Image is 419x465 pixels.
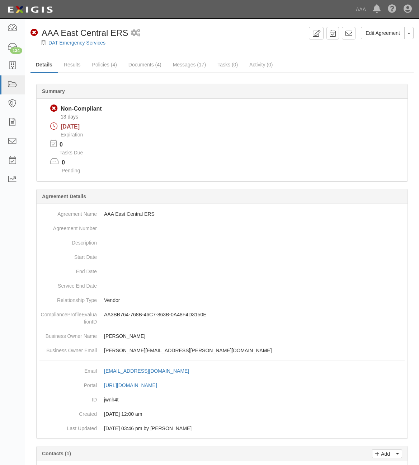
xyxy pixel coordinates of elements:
div: AAA East Central ERS [30,27,128,39]
dt: Service End Date [39,279,97,289]
a: Results [58,57,86,72]
dt: Business Owner Email [39,343,97,354]
b: Summary [42,88,65,94]
a: Activity (0) [244,57,278,72]
dt: Agreement Name [39,207,97,218]
p: [PERSON_NAME][EMAIL_ADDRESS][PERSON_NAME][DOMAIN_NAME] [104,347,405,354]
b: Contacts (1) [42,451,71,456]
a: AAA [352,2,369,17]
dt: ID [39,392,97,403]
a: [URL][DOMAIN_NAME] [104,382,165,388]
a: DAT Emergency Services [48,40,105,46]
dd: Vendor [39,293,405,307]
p: AA3BB764-768B-46C7-863B-0A48F4D3150E [104,311,405,318]
dd: AAA East Central ERS [39,207,405,221]
div: Non-Compliant [61,105,102,113]
a: Edit Agreement [361,27,405,39]
a: Tasks (0) [212,57,243,72]
span: AAA East Central ERS [42,28,128,38]
div: [EMAIL_ADDRESS][DOMAIN_NAME] [104,367,189,375]
dd: [DATE] 12:00 am [39,407,405,421]
span: Pending [62,168,80,173]
img: logo-5460c22ac91f19d4615b14bd174203de0afe785f0fc80cf4dbbc73dc1793850b.png [5,3,55,16]
p: 0 [60,141,92,149]
div: 134 [10,47,22,54]
a: Details [30,57,58,73]
dt: Last Updated [39,421,97,432]
p: Add [379,450,390,458]
a: Messages (17) [168,57,212,72]
dt: End Date [39,264,97,275]
i: Help Center - Complianz [388,5,396,14]
dt: Start Date [39,250,97,261]
a: [EMAIL_ADDRESS][DOMAIN_NAME] [104,368,197,374]
span: Tasks Due [60,150,83,155]
dt: Description [39,236,97,246]
i: Non-Compliant [50,105,58,112]
dt: Portal [39,378,97,389]
a: Documents (4) [123,57,167,72]
p: [PERSON_NAME] [104,333,405,340]
dd: jwnh4t [39,392,405,407]
dt: ComplianceProfileEvaluationID [39,307,97,325]
span: [DATE] [61,124,80,130]
span: Expiration [61,132,83,138]
i: Non-Compliant [30,29,38,37]
dt: Agreement Number [39,221,97,232]
a: Policies (4) [87,57,122,72]
a: Add [372,449,393,458]
dt: Created [39,407,97,418]
dt: Relationship Type [39,293,97,304]
dt: Email [39,364,97,375]
span: Since 08/28/2025 [61,114,78,120]
b: Agreement Details [42,194,86,199]
i: 1 scheduled workflow [131,29,140,37]
dt: Business Owner Name [39,329,97,340]
p: 0 [62,159,89,167]
dd: [DATE] 03:46 pm by [PERSON_NAME] [39,421,405,436]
